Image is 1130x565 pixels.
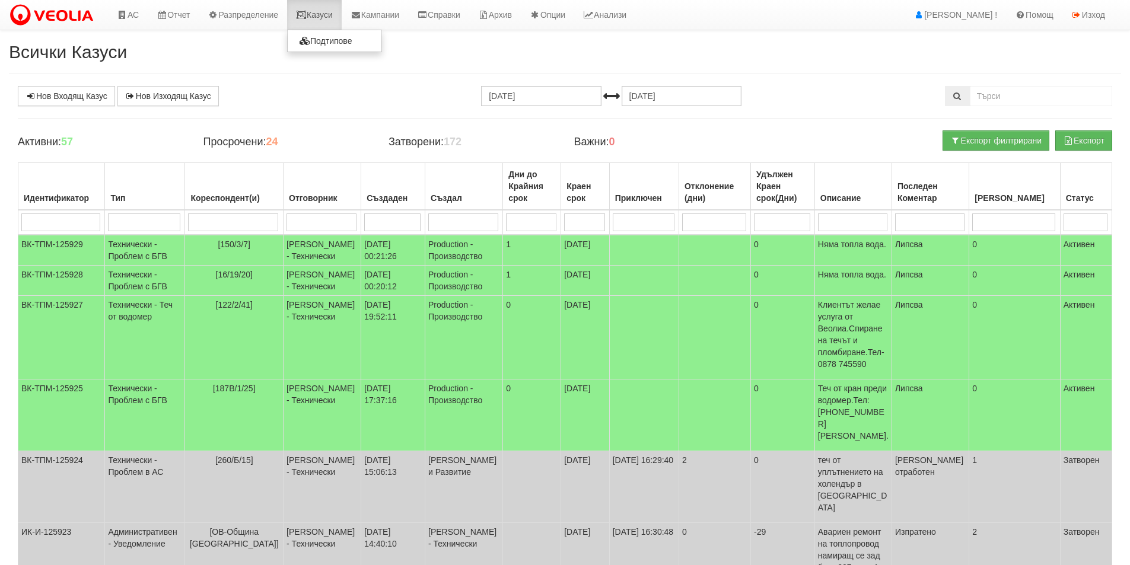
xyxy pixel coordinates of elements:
a: Нов Изходящ Казус [117,86,219,106]
td: [DATE] 00:20:12 [361,266,425,296]
span: [ОВ-Община [GEOGRAPHIC_DATA]] [190,527,279,548]
td: [DATE] 17:37:16 [361,379,425,451]
span: 0 [506,384,511,393]
td: 0 [969,235,1060,266]
img: VeoliaLogo.png [9,3,99,28]
div: Отклонение (дни) [682,178,747,206]
div: Последен Коментар [895,178,966,206]
p: теч от уплътнението на холендър в [GEOGRAPHIC_DATA] [818,454,889,513]
td: ВК-ТПМ-125927 [18,296,105,379]
div: Създаден [364,190,422,206]
td: Production - Производство [425,266,503,296]
td: Активен [1060,296,1112,379]
td: ВК-ТПМ-125925 [18,379,105,451]
h2: Всички Казуси [9,42,1121,62]
b: 0 [609,136,615,148]
th: Удължен Краен срок(Дни): No sort applied, activate to apply an ascending sort [751,163,815,210]
p: Теч от кран преди водомер.Тел:[PHONE_NUMBER] [PERSON_NAME]. [818,382,889,442]
div: Удължен Краен срок(Дни) [754,166,811,206]
span: [260/Б/15] [215,455,253,465]
span: [16/19/20] [216,270,253,279]
div: Дни до Крайния срок [506,166,558,206]
a: Нов Входящ Казус [18,86,115,106]
div: Създал [428,190,499,206]
td: Активен [1060,266,1112,296]
td: Затворен [1060,451,1112,523]
span: [PERSON_NAME] отработен [895,455,963,477]
th: Тип: No sort applied, activate to apply an ascending sort [105,163,185,210]
span: Липсва [895,270,923,279]
div: Краен срок [564,178,606,206]
b: 57 [61,136,73,148]
td: [DATE] 19:52:11 [361,296,425,379]
span: Липсва [895,300,923,309]
td: 0 [751,266,815,296]
td: [PERSON_NAME] - Технически [284,235,361,266]
td: Production - Производство [425,296,503,379]
td: 0 [751,451,815,523]
td: [DATE] [561,235,609,266]
span: Изпратено [895,527,936,537]
th: Брой Файлове: No sort applied, activate to apply an ascending sort [969,163,1060,210]
h4: Затворени: [389,136,556,148]
h4: Просрочени: [203,136,370,148]
div: Описание [818,190,889,206]
span: Липсва [895,240,923,249]
td: ВК-ТПМ-125924 [18,451,105,523]
td: Активен [1060,235,1112,266]
td: [DATE] 16:29:40 [609,451,679,523]
th: Създал: No sort applied, activate to apply an ascending sort [425,163,503,210]
button: Експорт филтрирани [943,130,1049,151]
span: [187В/1/25] [213,384,256,393]
td: Активен [1060,379,1112,451]
td: [DATE] [561,379,609,451]
th: Кореспондент(и): No sort applied, activate to apply an ascending sort [185,163,284,210]
input: Търсене по Идентификатор, Бл/Вх/Ап, Тип, Описание, Моб. Номер, Имейл, Файл, Коментар, [970,86,1112,106]
span: 1 [506,270,511,279]
td: [PERSON_NAME] - Технически [284,266,361,296]
td: [PERSON_NAME] - Технически [284,451,361,523]
h4: Важни: [574,136,741,148]
span: [150/3/7] [218,240,250,249]
b: 172 [444,136,461,148]
td: 0 [969,296,1060,379]
td: Технически - Проблем с БГВ [105,379,185,451]
td: [DATE] [561,296,609,379]
th: Последен Коментар: No sort applied, activate to apply an ascending sort [892,163,969,210]
th: Дни до Крайния срок: No sort applied, activate to apply an ascending sort [503,163,561,210]
td: [DATE] [561,266,609,296]
th: Приключен: No sort applied, activate to apply an ascending sort [609,163,679,210]
th: Краен срок: No sort applied, activate to apply an ascending sort [561,163,609,210]
td: 0 [751,296,815,379]
div: Статус [1064,190,1109,206]
h4: Активни: [18,136,185,148]
th: Идентификатор: No sort applied, activate to apply an ascending sort [18,163,105,210]
td: [PERSON_NAME] - Технически [284,296,361,379]
span: [122/2/41] [216,300,253,309]
div: [PERSON_NAME] [972,190,1056,206]
td: 0 [969,379,1060,451]
td: [PERSON_NAME] и Развитие [425,451,503,523]
td: 1 [969,451,1060,523]
td: [DATE] [561,451,609,523]
th: Описание: No sort applied, activate to apply an ascending sort [814,163,892,210]
td: Production - Производство [425,379,503,451]
td: 0 [751,235,815,266]
td: Технически - Проблем с БГВ [105,266,185,296]
td: 0 [969,266,1060,296]
td: [DATE] 15:06:13 [361,451,425,523]
span: 1 [506,240,511,249]
div: Приключен [613,190,676,206]
td: ВК-ТПМ-125929 [18,235,105,266]
div: Кореспондент(и) [188,190,280,206]
p: Няма топла вода. [818,269,889,280]
td: ВК-ТПМ-125928 [18,266,105,296]
td: Production - Производство [425,235,503,266]
span: 0 [506,300,511,309]
td: [DATE] 00:21:26 [361,235,425,266]
div: Идентификатор [21,190,101,206]
div: Отговорник [287,190,358,206]
td: 0 [751,379,815,451]
p: Няма топла вода. [818,238,889,250]
th: Статус: No sort applied, activate to apply an ascending sort [1060,163,1112,210]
